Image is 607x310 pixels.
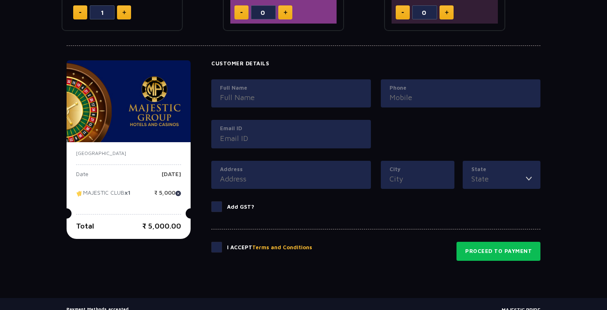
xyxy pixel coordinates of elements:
button: Proceed to Payment [456,242,540,261]
img: tikcet [76,190,83,197]
img: plus [122,10,126,14]
input: City [390,173,446,184]
input: Full Name [220,92,362,103]
img: toggler icon [526,173,532,184]
input: State [471,173,526,184]
label: City [390,165,446,174]
img: minus [240,12,243,13]
img: minus [401,12,404,13]
button: Terms and Conditions [252,243,312,252]
p: Date [76,171,88,184]
label: State [471,165,532,174]
p: ₹ 5,000.00 [142,220,181,231]
img: minus [79,12,81,13]
strong: x1 [124,189,131,196]
p: [GEOGRAPHIC_DATA] [76,150,181,157]
label: Phone [390,84,532,92]
img: plus [284,10,287,14]
input: Mobile [390,92,532,103]
input: Email ID [220,133,362,144]
label: Email ID [220,124,362,133]
label: Address [220,165,362,174]
p: Add GST? [227,203,254,211]
img: plus [445,10,449,14]
h4: Customer Details [211,60,540,67]
img: majesticPride-banner [67,60,191,142]
label: Full Name [220,84,362,92]
p: Total [76,220,94,231]
p: MAJESTIC CLUB [76,190,131,202]
input: Address [220,173,362,184]
p: [DATE] [162,171,181,184]
p: I Accept [227,243,312,252]
p: ₹ 5,000 [154,190,181,202]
